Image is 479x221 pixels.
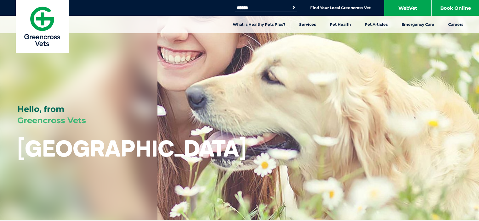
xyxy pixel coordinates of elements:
[292,16,323,33] a: Services
[323,16,358,33] a: Pet Health
[17,115,86,125] span: Greencross Vets
[358,16,395,33] a: Pet Articles
[310,5,371,10] a: Find Your Local Greencross Vet
[17,104,64,114] span: Hello, from
[226,16,292,33] a: What is Healthy Pets Plus?
[291,4,297,11] button: Search
[441,16,470,33] a: Careers
[395,16,441,33] a: Emergency Care
[17,136,247,161] h1: [GEOGRAPHIC_DATA]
